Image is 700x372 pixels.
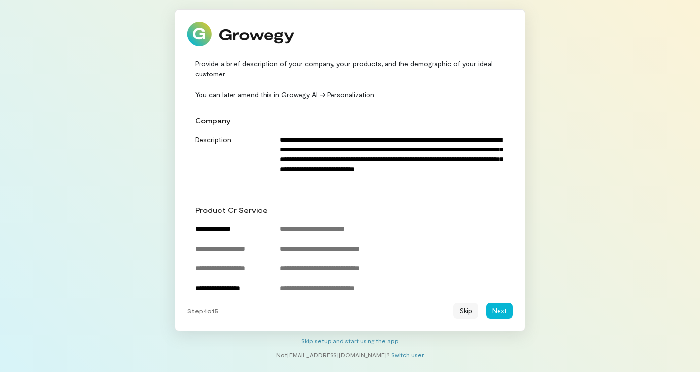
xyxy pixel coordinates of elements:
[453,303,478,319] button: Skip
[189,132,269,145] div: Description
[276,351,390,358] span: Not [EMAIL_ADDRESS][DOMAIN_NAME] ?
[195,206,267,214] span: product or service
[391,351,424,358] a: Switch user
[301,337,399,344] a: Skip setup and start using the app
[187,58,513,100] div: Provide a brief description of your company, your products, and the demographic of your ideal cus...
[187,307,218,315] span: Step 4 of 5
[187,22,295,46] img: Growegy logo
[195,116,231,125] span: company
[486,303,513,319] button: Next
